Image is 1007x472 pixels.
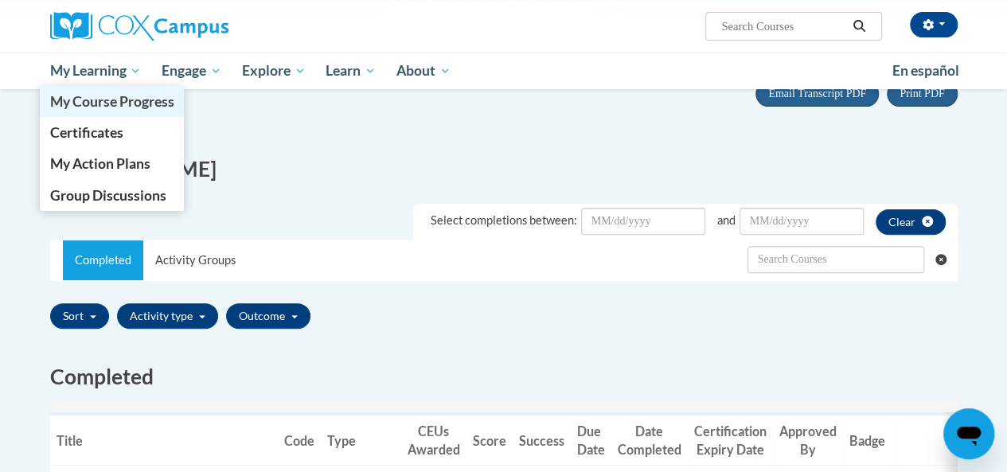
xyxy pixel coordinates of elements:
input: Search Withdrawn Transcripts [747,246,924,273]
span: and [717,213,736,227]
th: Badge [843,415,892,466]
th: Title [50,415,278,466]
a: My Learning [40,53,152,89]
span: My Course Progress [49,93,174,110]
a: Activity Groups [143,240,248,280]
input: Date Input [740,208,864,235]
th: Type [321,415,401,466]
a: About [386,53,461,89]
span: Email Transcript PDF [768,88,866,99]
button: Print PDF [887,81,957,107]
input: Date Input [581,208,705,235]
span: Group Discussions [49,187,166,204]
a: My Course Progress [40,86,185,117]
span: Certificates [49,124,123,141]
th: Actions [892,415,978,466]
th: Code [278,415,321,466]
a: Certificates [40,117,185,148]
span: My Action Plans [49,155,150,172]
button: Outcome [226,303,310,329]
h2: [PERSON_NAME] [50,154,492,184]
a: Completed [63,240,143,280]
a: En español [882,54,970,88]
th: Score [466,415,513,466]
span: Print PDF [900,88,944,99]
button: Clear searching [935,240,957,279]
th: Due Date [571,415,611,466]
th: Certification Expiry Date [688,415,773,466]
span: My Learning [49,61,141,80]
button: Activity type [117,303,218,329]
a: Learn [315,53,386,89]
span: About [396,61,451,80]
a: Cox Campus [50,12,337,41]
input: Search Courses [720,17,847,36]
span: Select completions between: [431,213,577,227]
span: Explore [242,61,306,80]
span: En español [892,62,959,79]
img: Cox Campus [50,12,228,41]
button: Email Transcript PDF [755,81,879,107]
h2: Completed [50,362,958,392]
iframe: Button to launch messaging window [943,408,994,459]
th: Date Completed [611,415,688,466]
th: Success [513,415,571,466]
a: Group Discussions [40,180,185,211]
span: Learn [326,61,376,80]
span: Engage [162,61,221,80]
th: CEUs Awarded [401,415,466,466]
th: Approved By [773,415,843,466]
button: clear [876,209,946,235]
a: Engage [151,53,232,89]
button: Account Settings [910,12,958,37]
a: My Action Plans [40,148,185,179]
a: Explore [232,53,316,89]
button: Search [847,17,871,36]
button: Sort [50,303,109,329]
div: Main menu [38,53,970,89]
